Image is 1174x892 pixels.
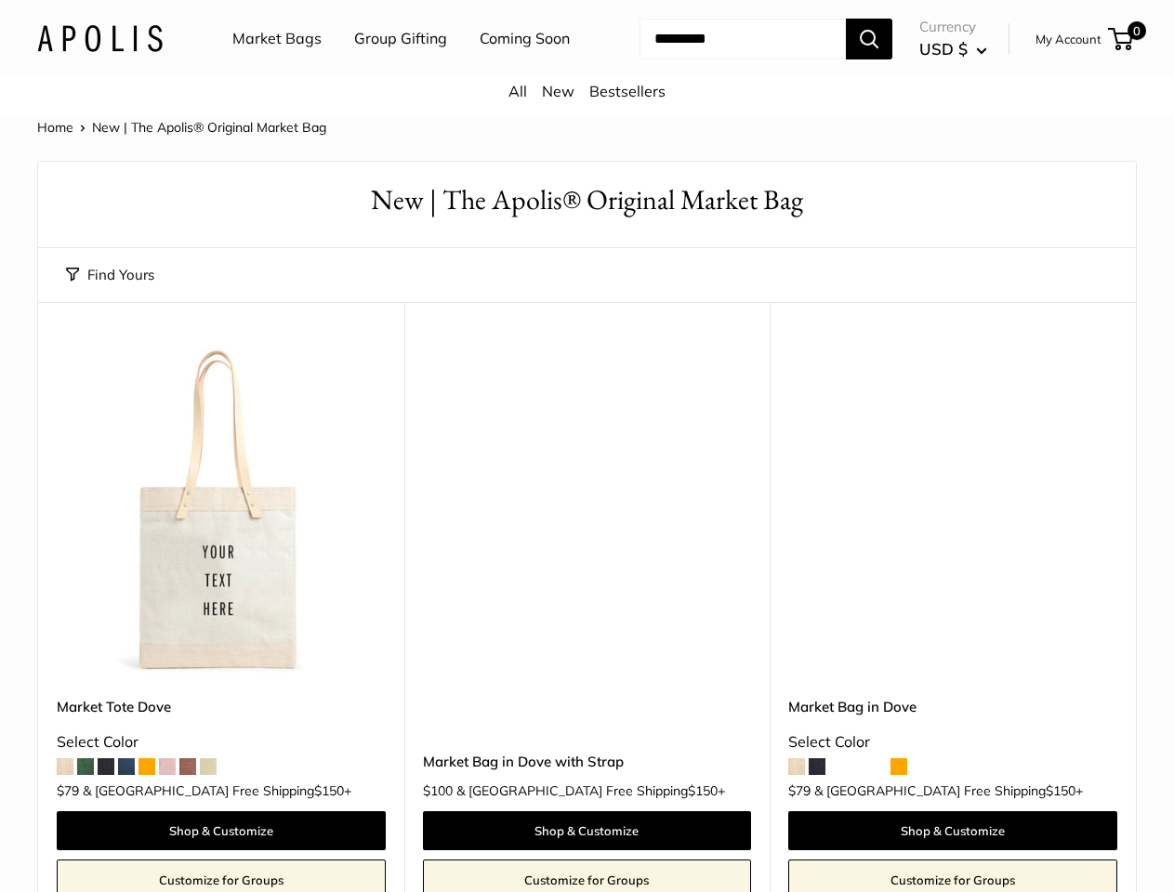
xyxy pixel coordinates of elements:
a: New [542,82,574,100]
button: Find Yours [66,262,154,288]
input: Search... [640,19,846,59]
div: Select Color [788,728,1117,756]
button: Search [846,19,892,59]
span: USD $ [919,39,968,59]
span: $79 [57,782,79,799]
img: Market Tote Dove [57,348,386,677]
a: Market Bag in Dove [788,696,1117,717]
a: Bestsellers [589,82,666,100]
span: $150 [688,782,718,799]
span: $150 [314,782,344,799]
a: Shop & Customize [423,811,752,850]
span: 0 [1128,21,1146,40]
nav: Breadcrumb [37,115,326,139]
span: & [GEOGRAPHIC_DATA] Free Shipping + [83,784,351,797]
span: & [GEOGRAPHIC_DATA] Free Shipping + [814,784,1083,797]
span: Currency [919,14,987,40]
a: My Account [1035,28,1101,50]
button: USD $ [919,34,987,64]
div: Select Color [57,728,386,756]
a: Market Tote Dove [57,696,386,717]
span: $79 [788,782,811,799]
a: Market Bag in DoveMarket Bag in Dove [788,348,1117,677]
span: $150 [1046,782,1075,799]
a: 0 [1110,28,1133,50]
img: Apolis [37,25,163,52]
span: & [GEOGRAPHIC_DATA] Free Shipping + [456,784,725,797]
a: Home [37,119,73,136]
span: $100 [423,782,453,799]
h1: New | The Apolis® Original Market Bag [66,180,1108,220]
a: Coming Soon [480,25,570,53]
a: Market Tote DoveMarket Tote Dove [57,348,386,677]
a: All [508,82,527,100]
span: New | The Apolis® Original Market Bag [92,119,326,136]
a: Market Bag in Dove with StrapMarket Bag in Dove with Strap [423,348,752,677]
a: Market Bag in Dove with Strap [423,751,752,772]
a: Shop & Customize [788,811,1117,850]
a: Group Gifting [354,25,447,53]
a: Shop & Customize [57,811,386,850]
a: Market Bags [232,25,322,53]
